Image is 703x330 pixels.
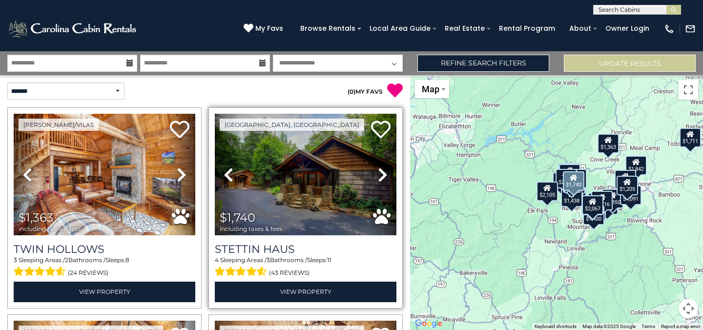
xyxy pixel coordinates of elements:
[625,156,647,175] div: $1,842
[561,187,582,207] div: $1,438
[556,169,577,188] div: $2,350
[7,19,139,39] img: White-1-2.png
[413,317,445,330] a: Open this area in Google Maps (opens a new window)
[591,191,613,210] div: $1,716
[417,55,549,72] a: Refine Search Filters
[685,23,696,34] img: mail-regular-white.png
[220,210,255,225] span: $1,740
[14,243,195,256] a: Twin Hollows
[267,256,270,264] span: 3
[537,182,558,201] div: $2,105
[220,119,364,131] a: [GEOGRAPHIC_DATA], [GEOGRAPHIC_DATA]
[581,196,603,215] div: $2,348
[582,195,603,215] div: $2,067
[220,226,282,232] span: including taxes & fees
[617,176,638,195] div: $1,205
[494,21,560,36] a: Rental Program
[559,164,580,184] div: $2,591
[19,119,99,131] a: [PERSON_NAME]/Vilas
[170,120,189,141] a: Add to favorites
[598,134,619,153] div: $1,363
[558,163,579,183] div: $1,054
[125,256,129,264] span: 8
[215,256,219,264] span: 4
[615,170,636,189] div: $1,770
[215,256,396,279] div: Sleeping Areas / Bathrooms / Sleeps:
[564,55,696,72] button: Update Results
[415,80,449,98] button: Change map style
[641,324,655,329] a: Terms
[440,21,490,36] a: Real Estate
[14,256,17,264] span: 3
[371,120,391,141] a: Add to favorites
[588,193,609,212] div: $2,387
[19,210,54,225] span: $1,363
[14,114,195,235] img: thumbnail_163265940.jpeg
[602,189,623,208] div: $1,350
[680,128,701,147] div: $1,711
[327,256,331,264] span: 11
[348,88,383,95] a: (0)MY FAVS
[244,23,286,34] a: My Favs
[68,267,108,279] span: (24 reviews)
[255,23,283,34] span: My Favs
[14,256,195,279] div: Sleeping Areas / Bathrooms / Sleeps:
[664,23,675,34] img: phone-regular-white.png
[365,21,435,36] a: Local Area Guide
[582,324,636,329] span: Map data ©2025 Google
[679,80,698,100] button: Toggle fullscreen view
[348,88,355,95] span: ( )
[679,299,698,318] button: Map camera controls
[215,282,396,302] a: View Property
[215,243,396,256] a: Stettin Haus
[563,171,584,191] div: $1,740
[269,267,310,279] span: (43 reviews)
[295,21,360,36] a: Browse Rentals
[14,282,195,302] a: View Property
[564,21,596,36] a: About
[19,226,81,232] span: including taxes & fees
[413,317,445,330] img: Google
[620,186,641,205] div: $1,091
[350,88,353,95] span: 0
[215,114,396,235] img: thumbnail_163263081.jpeg
[535,323,577,330] button: Keyboard shortcuts
[661,324,700,329] a: Report a map error
[422,84,439,94] span: Map
[600,21,654,36] a: Owner Login
[65,256,68,264] span: 2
